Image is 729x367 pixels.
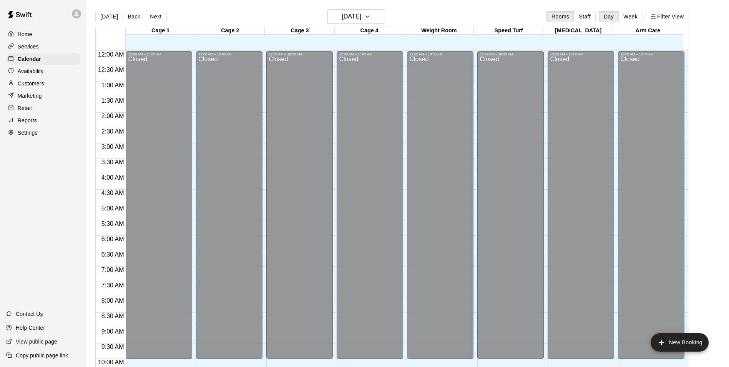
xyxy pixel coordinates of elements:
[620,56,682,362] div: Closed
[6,90,80,102] a: Marketing
[96,67,126,73] span: 12:30 AM
[335,27,404,35] div: Cage 4
[100,344,126,350] span: 9:30 AM
[546,11,574,22] button: Rooms
[16,324,45,332] p: Help Center
[18,30,32,38] p: Home
[550,56,612,362] div: Closed
[599,11,619,22] button: Day
[342,11,361,22] h6: [DATE]
[198,56,260,362] div: Closed
[651,333,709,352] button: add
[548,51,614,359] div: 12:00 AM – 10:00 AM: Closed
[198,52,260,56] div: 12:00 AM – 10:00 AM
[16,338,57,345] p: View public page
[337,51,403,359] div: 12:00 AM – 10:00 AM: Closed
[339,52,401,56] div: 12:00 AM – 10:00 AM
[18,80,44,87] p: Customers
[18,104,32,112] p: Retail
[474,27,543,35] div: Speed Turf
[404,27,474,35] div: Weight Room
[269,52,330,56] div: 12:00 AM – 10:00 AM
[95,11,123,22] button: [DATE]
[477,51,544,359] div: 12:00 AM – 10:00 AM: Closed
[618,11,643,22] button: Week
[18,92,42,100] p: Marketing
[126,27,195,35] div: Cage 1
[409,56,471,362] div: Closed
[100,159,126,165] span: 3:30 AM
[196,51,262,359] div: 12:00 AM – 10:00 AM: Closed
[100,328,126,335] span: 9:00 AM
[6,65,80,77] a: Availability
[18,55,41,63] p: Calendar
[409,52,471,56] div: 12:00 AM – 10:00 AM
[16,310,43,318] p: Contact Us
[613,27,683,35] div: Arm Care
[6,115,80,126] a: Reports
[269,56,330,362] div: Closed
[6,127,80,138] a: Settings
[145,11,166,22] button: Next
[265,27,334,35] div: Cage 3
[195,27,265,35] div: Cage 2
[620,52,682,56] div: 12:00 AM – 10:00 AM
[16,352,68,359] p: Copy public page link
[18,117,37,124] p: Reports
[128,56,190,362] div: Closed
[100,143,126,150] span: 3:00 AM
[100,128,126,135] span: 2:30 AM
[100,313,126,319] span: 8:30 AM
[100,190,126,196] span: 4:30 AM
[266,51,333,359] div: 12:00 AM – 10:00 AM: Closed
[123,11,145,22] button: Back
[339,56,401,362] div: Closed
[6,41,80,52] a: Services
[18,67,44,75] p: Availability
[18,43,39,50] p: Services
[18,129,38,137] p: Settings
[96,51,126,58] span: 12:00 AM
[96,359,126,365] span: 10:00 AM
[574,11,596,22] button: Staff
[100,282,126,289] span: 7:30 AM
[543,27,613,35] div: [MEDICAL_DATA]
[6,78,80,89] a: Customers
[407,51,473,359] div: 12:00 AM – 10:00 AM: Closed
[480,52,541,56] div: 12:00 AM – 10:00 AM
[6,53,80,65] a: Calendar
[618,51,684,359] div: 12:00 AM – 10:00 AM: Closed
[100,251,126,258] span: 6:30 AM
[100,297,126,304] span: 8:00 AM
[100,267,126,273] span: 7:00 AM
[6,28,80,40] a: Home
[327,9,385,24] button: [DATE]
[100,113,126,119] span: 2:00 AM
[100,174,126,181] span: 4:00 AM
[100,236,126,242] span: 6:00 AM
[480,56,541,362] div: Closed
[646,11,689,22] button: Filter View
[100,82,126,88] span: 1:00 AM
[6,102,80,114] a: Retail
[100,220,126,227] span: 5:30 AM
[126,51,192,359] div: 12:00 AM – 10:00 AM: Closed
[550,52,612,56] div: 12:00 AM – 10:00 AM
[100,205,126,212] span: 5:00 AM
[100,97,126,104] span: 1:30 AM
[128,52,190,56] div: 12:00 AM – 10:00 AM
